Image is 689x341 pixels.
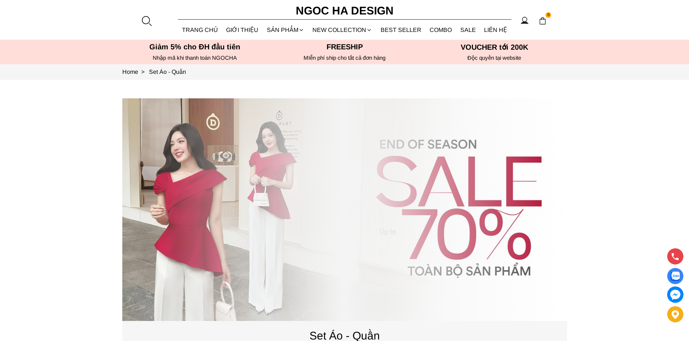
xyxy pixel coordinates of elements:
[289,2,400,20] a: Ngoc Ha Design
[327,43,363,51] font: Freeship
[178,20,222,40] a: TRANG CHỦ
[539,17,547,25] img: img-CART-ICON-ksit0nf1
[149,69,186,75] a: Link to Set Áo - Quần
[122,69,149,75] a: Link to Home
[153,55,237,61] font: Nhập mã khi thanh toán NGOCHA
[263,20,309,40] div: SẢN PHẨM
[667,286,683,303] a: messenger
[422,43,567,52] h5: VOUCHER tới 200K
[667,268,683,284] a: Display image
[670,272,680,281] img: Display image
[480,20,511,40] a: LIÊN HỆ
[546,12,551,18] span: 0
[422,55,567,61] h6: Độc quyền tại website
[377,20,426,40] a: BEST SELLER
[138,69,148,75] span: >
[425,20,456,40] a: Combo
[149,43,240,51] font: Giảm 5% cho ĐH đầu tiên
[272,55,417,61] h6: MIễn phí ship cho tất cả đơn hàng
[222,20,263,40] a: GIỚI THIỆU
[308,20,377,40] a: NEW COLLECTION
[456,20,480,40] a: SALE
